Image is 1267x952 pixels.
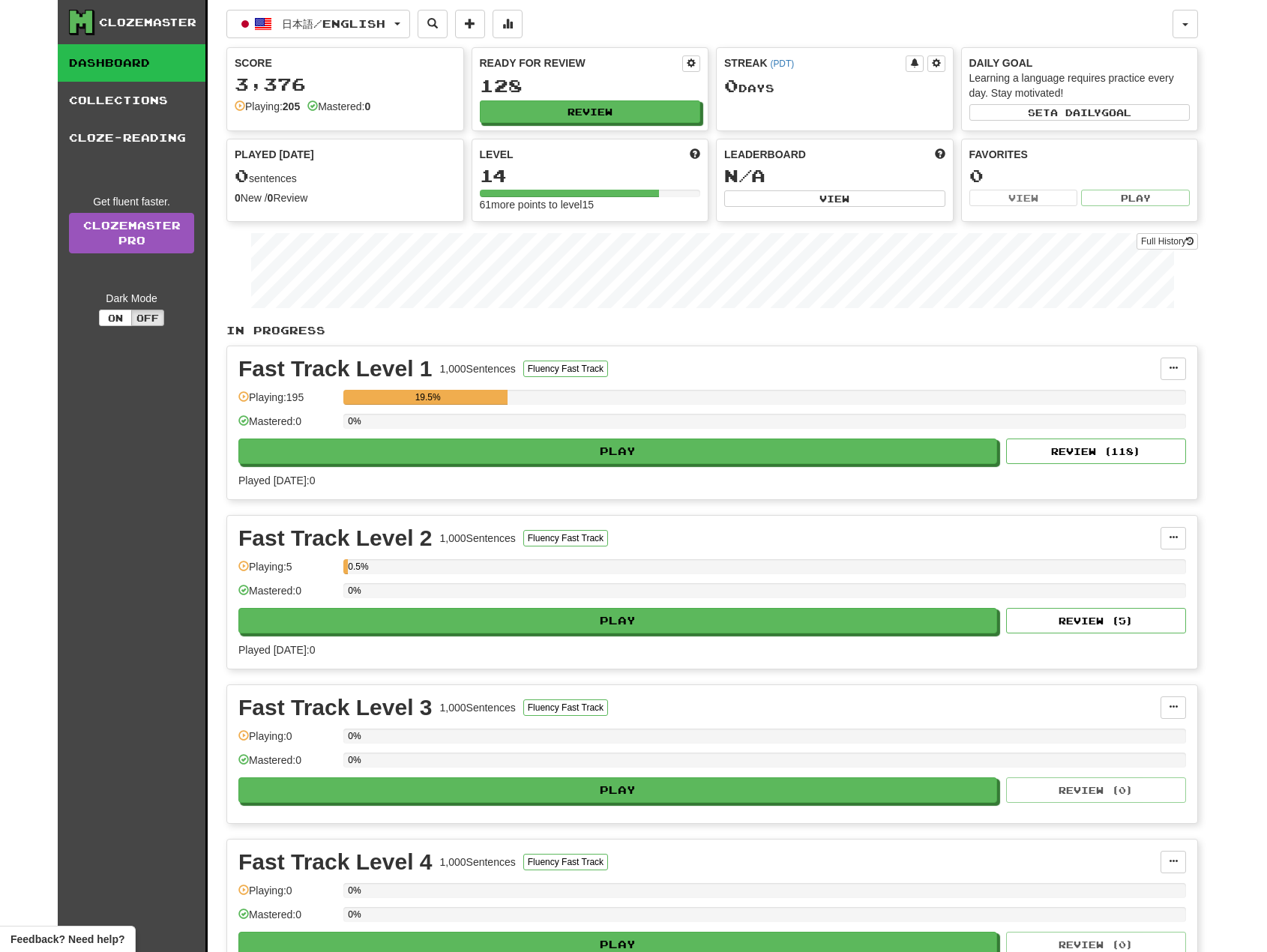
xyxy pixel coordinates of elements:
span: N/A [724,165,765,186]
div: 14 [480,166,701,185]
span: a daily [1050,107,1101,118]
button: View [724,190,945,207]
button: Fluency Fast Track [523,699,608,716]
span: Played [DATE]: 0 [238,644,315,656]
a: Cloze-Reading [58,119,205,157]
div: Streak [724,55,906,70]
a: ClozemasterPro [69,213,194,253]
div: Score [235,55,456,70]
div: 19.5% [348,390,508,405]
div: Day s [724,76,945,96]
button: 日本語/English [226,10,410,38]
span: 0 [724,75,738,96]
span: 0 [235,165,249,186]
div: 1,000 Sentences [440,531,516,546]
div: Daily Goal [969,55,1191,70]
div: Dark Mode [69,291,194,306]
div: Fast Track Level 4 [238,851,433,873]
strong: 0 [235,192,241,204]
span: This week in points, UTC [935,147,945,162]
strong: 205 [283,100,300,112]
div: Mastered: 0 [238,414,336,439]
div: 61 more points to level 15 [480,197,701,212]
button: Search sentences [418,10,448,38]
div: 1,000 Sentences [440,700,516,715]
button: Off [131,310,164,326]
div: Playing: [235,99,300,114]
div: Mastered: 0 [238,907,336,932]
span: Score more points to level up [690,147,700,162]
button: Fluency Fast Track [523,361,608,377]
button: Review (118) [1006,439,1186,464]
div: Playing: 0 [238,729,336,753]
button: Play [238,608,997,633]
button: Review (0) [1006,777,1186,803]
div: 3,376 [235,75,456,94]
button: Play [238,439,997,464]
div: Fast Track Level 3 [238,696,433,719]
div: 128 [480,76,701,95]
a: Dashboard [58,44,205,82]
strong: 0 [364,100,370,112]
button: Seta dailygoal [969,104,1191,121]
div: Playing: 5 [238,559,336,584]
span: Played [DATE] [235,147,314,162]
div: Mastered: 0 [238,583,336,608]
div: Ready for Review [480,55,683,70]
button: Fluency Fast Track [523,530,608,546]
div: 0 [969,166,1191,185]
div: 1,000 Sentences [440,855,516,870]
div: Learning a language requires practice every day. Stay motivated! [969,70,1191,100]
button: Play [238,777,997,803]
strong: 0 [268,192,274,204]
button: Play [1081,190,1190,206]
span: Level [480,147,514,162]
button: More stats [493,10,523,38]
div: Clozemaster [99,15,196,30]
div: Favorites [969,147,1191,162]
a: Collections [58,82,205,119]
button: Full History [1137,233,1198,250]
button: On [99,310,132,326]
div: Mastered: 0 [238,753,336,777]
button: View [969,190,1078,206]
div: Playing: 0 [238,883,336,908]
button: Add sentence to collection [455,10,485,38]
div: Fast Track Level 1 [238,358,433,380]
p: In Progress [226,323,1198,338]
div: Mastered: [307,99,370,114]
span: Played [DATE]: 0 [238,475,315,486]
span: Open feedback widget [10,932,124,947]
div: 1,000 Sentences [440,361,516,376]
div: sentences [235,166,456,186]
div: Playing: 195 [238,390,336,415]
button: Review [480,100,701,123]
button: Fluency Fast Track [523,854,608,870]
a: (PDT) [770,58,794,69]
div: New / Review [235,190,456,205]
span: Leaderboard [724,147,806,162]
div: Get fluent faster. [69,194,194,209]
span: 日本語 / English [282,17,385,30]
button: Review (5) [1006,608,1186,633]
div: Fast Track Level 2 [238,527,433,549]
